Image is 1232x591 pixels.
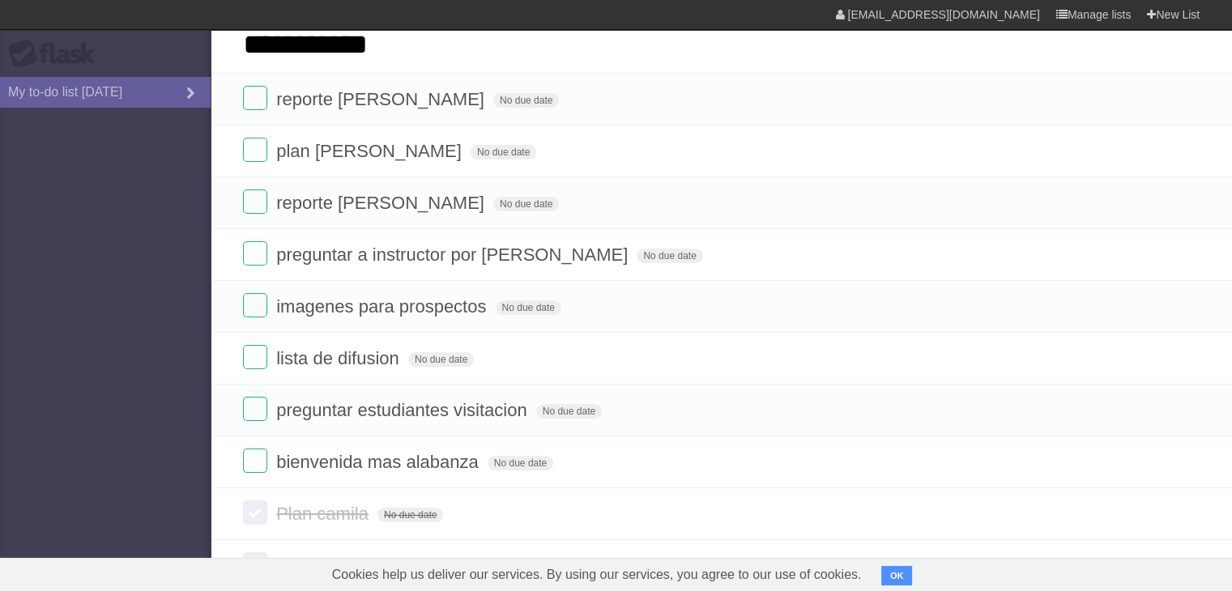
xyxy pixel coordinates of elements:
span: No due date [471,145,536,159]
span: avisar [PERSON_NAME] + plan de recuperacion [276,555,666,576]
div: Flask [8,40,105,69]
label: Done [243,500,267,525]
span: bienvenida mas alabanza [276,452,483,472]
span: Plan camila [276,504,373,524]
span: lista de difusion [276,348,403,368]
span: No due date [488,456,553,470]
span: Cookies help us deliver our services. By using our services, you agree to our use of cookies. [316,559,878,591]
span: imagenes para prospectos [276,296,490,317]
span: No due date [408,352,474,367]
span: No due date [496,300,561,315]
span: preguntar a instructor por [PERSON_NAME] [276,244,632,265]
label: Done [243,449,267,473]
span: reporte [PERSON_NAME] [276,193,488,213]
label: Done [243,397,267,421]
label: Done [243,293,267,317]
span: preguntar estudiantes visitacion [276,400,531,420]
span: No due date [493,93,559,108]
span: No due date [377,508,443,522]
span: reporte [PERSON_NAME] [276,89,488,109]
span: plan [PERSON_NAME] [276,141,466,161]
span: No due date [536,404,602,419]
span: No due date [637,249,702,263]
label: Done [243,138,267,162]
label: Done [243,189,267,214]
label: Done [243,552,267,576]
label: Done [243,345,267,369]
button: OK [881,566,913,585]
label: Done [243,86,267,110]
label: Done [243,241,267,266]
span: No due date [493,197,559,211]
